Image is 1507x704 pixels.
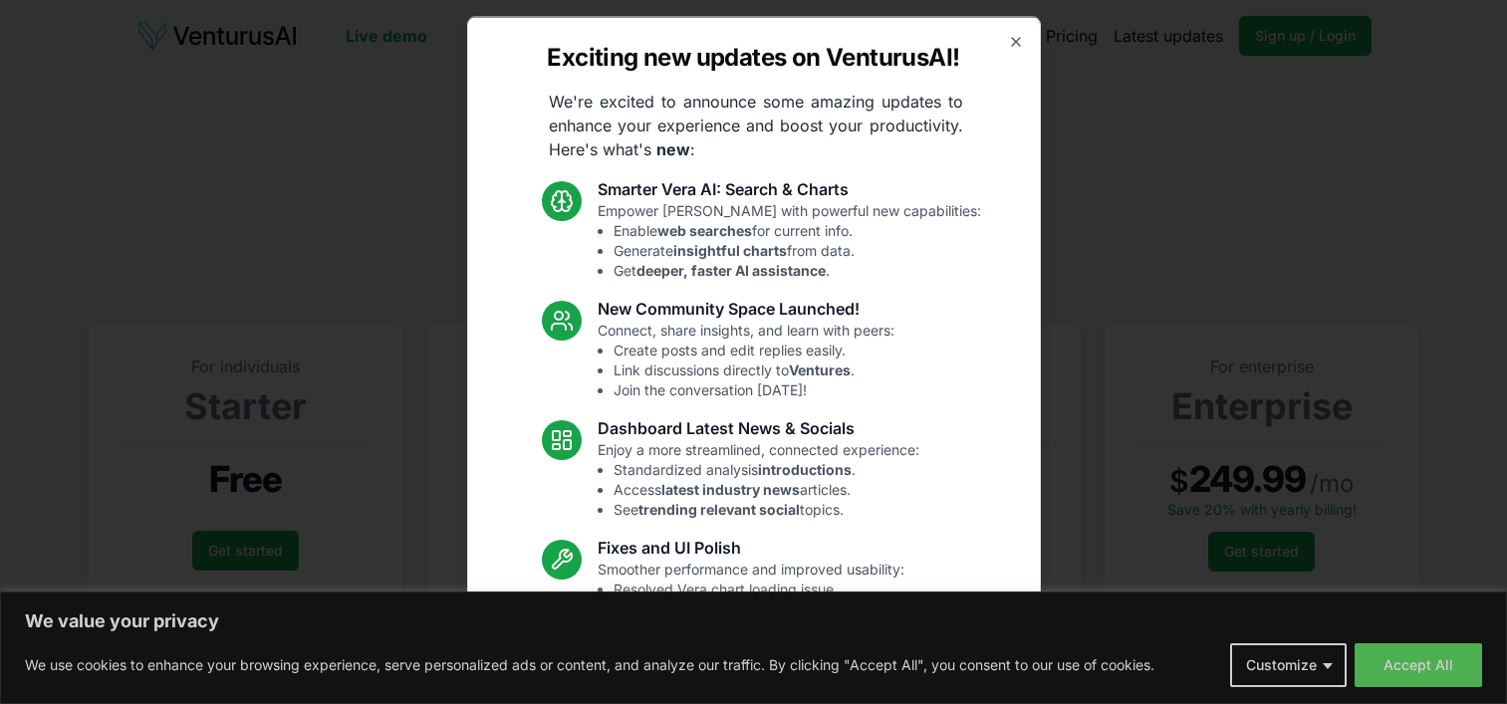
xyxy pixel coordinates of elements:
[598,296,894,320] h3: New Community Space Launched!
[614,579,904,598] li: Resolved Vera chart loading issue.
[598,535,904,559] h3: Fixes and UI Polish
[657,221,752,238] strong: web searches
[638,500,800,517] strong: trending relevant social
[614,240,981,260] li: Generate from data.
[673,241,787,258] strong: insightful charts
[533,89,979,160] p: We're excited to announce some amazing updates to enhance your experience and boost your producti...
[614,340,894,359] li: Create posts and edit replies easily.
[598,559,904,638] p: Smoother performance and improved usability:
[614,220,981,240] li: Enable for current info.
[598,176,981,200] h3: Smarter Vera AI: Search & Charts
[758,460,852,477] strong: introductions
[614,260,981,280] li: Get .
[598,320,894,399] p: Connect, share insights, and learn with peers:
[547,41,959,73] h2: Exciting new updates on VenturusAI!
[614,479,919,499] li: Access articles.
[789,360,851,377] strong: Ventures
[656,138,690,158] strong: new
[614,598,904,618] li: Fixed mobile chat & sidebar glitches.
[661,480,800,497] strong: latest industry news
[614,499,919,519] li: See topics.
[598,415,919,439] h3: Dashboard Latest News & Socials
[614,459,919,479] li: Standardized analysis .
[636,261,826,278] strong: deeper, faster AI assistance
[598,200,981,280] p: Empower [PERSON_NAME] with powerful new capabilities:
[614,379,894,399] li: Join the conversation [DATE]!
[614,359,894,379] li: Link discussions directly to .
[614,618,904,638] li: Enhanced overall UI consistency.
[598,439,919,519] p: Enjoy a more streamlined, connected experience:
